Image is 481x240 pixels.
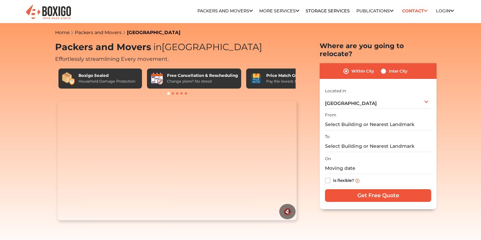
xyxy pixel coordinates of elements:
div: Boxigo Sealed [78,73,135,79]
input: Get Free Quote [325,189,431,202]
h1: Packers and Movers [55,42,299,53]
label: Within City [351,67,374,75]
input: Moving date [325,162,431,174]
a: Contact [400,6,430,16]
span: [GEOGRAPHIC_DATA] [325,100,377,106]
img: Free Cancellation & Rescheduling [150,72,164,85]
label: Inter City [389,67,408,75]
label: Located in [325,88,346,94]
a: Storage Services [306,8,350,13]
a: Publications [356,8,393,13]
a: [GEOGRAPHIC_DATA] [127,29,180,35]
video: Your browser does not support the video tag. [57,101,296,221]
a: Login [436,8,454,13]
a: Home [55,29,69,35]
label: On [325,156,331,162]
div: Free Cancellation & Rescheduling [167,73,238,79]
span: in [153,41,162,52]
img: Price Match Guarantee [250,72,263,85]
span: Effortlessly streamlining Every movement. [55,56,169,62]
img: info [355,179,359,183]
h2: Where are you going to relocate? [320,42,437,58]
input: Select Building or Nearest Landmark [325,119,431,130]
a: More services [259,8,299,13]
label: Is flexible? [333,176,354,184]
button: 🔇 [279,204,296,219]
div: Household Damage Protection [78,79,135,84]
input: Select Building or Nearest Landmark [325,140,431,152]
label: To [325,134,330,140]
img: Boxigo Sealed [62,72,75,85]
a: Packers and Movers [197,8,253,13]
div: Pay the lowest. Guaranteed! [266,79,317,84]
div: Change plans? No stress! [167,79,238,84]
label: From [325,112,336,118]
div: Price Match Guarantee [266,73,317,79]
a: Packers and Movers [75,29,122,35]
span: [GEOGRAPHIC_DATA] [151,41,262,52]
img: Boxigo [25,4,72,20]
